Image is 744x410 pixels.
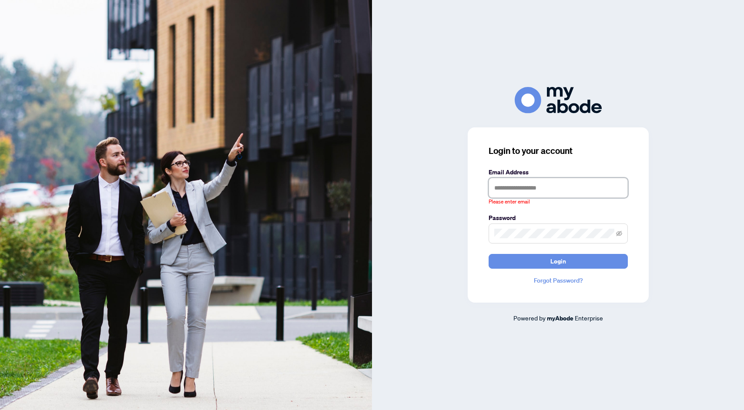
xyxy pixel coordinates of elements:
[489,213,628,223] label: Password
[550,254,566,268] span: Login
[489,254,628,269] button: Login
[575,314,603,322] span: Enterprise
[616,230,622,237] span: eye-invisible
[489,145,628,157] h3: Login to your account
[513,314,546,322] span: Powered by
[489,198,530,206] span: Please enter email
[489,276,628,285] a: Forgot Password?
[489,167,628,177] label: Email Address
[547,313,573,323] a: myAbode
[515,87,602,113] img: ma-logo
